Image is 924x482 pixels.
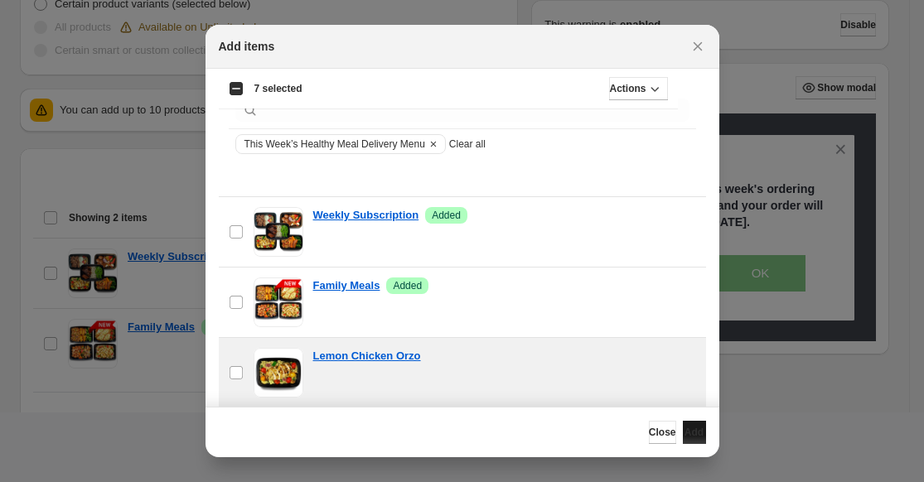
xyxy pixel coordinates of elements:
[313,348,421,364] a: Lemon Chicken Orzo
[236,135,425,153] button: This Week’s Healthy Meal Delivery Menu
[683,421,706,444] button: Add
[219,38,275,55] h2: Add items
[649,421,676,444] button: Close
[686,35,709,58] button: Close
[254,348,303,398] img: Lemon Chicken Orzo
[425,135,442,153] button: Clear
[254,277,303,327] img: Family Meals
[393,279,422,292] span: Added
[649,426,676,439] span: Close
[254,207,303,257] img: Weekly Subscription
[254,82,302,95] span: 7 selected
[432,209,461,222] span: Added
[609,77,667,100] button: Actions
[313,207,419,224] a: Weekly Subscription
[449,137,486,151] span: Clear all
[685,426,704,439] span: Add
[244,137,425,151] span: This Week’s Healthy Meal Delivery Menu
[313,277,380,294] a: Family Meals
[609,82,646,95] span: Actions
[449,134,486,154] button: Clear all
